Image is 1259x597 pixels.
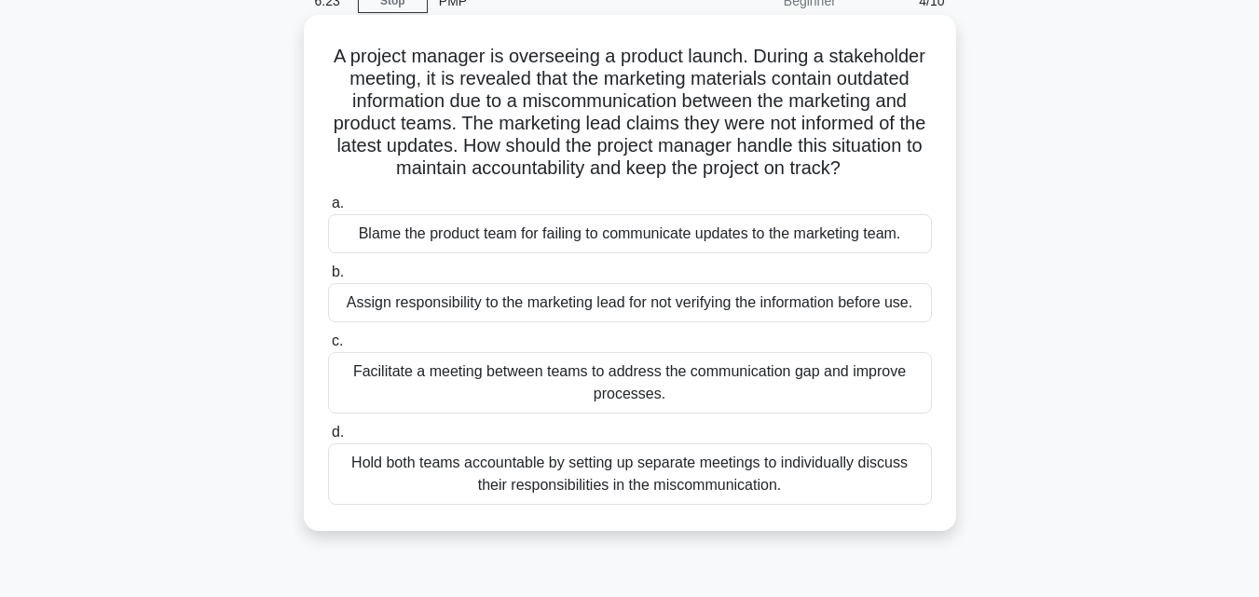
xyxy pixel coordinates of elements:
[332,195,344,210] span: a.
[328,352,932,414] div: Facilitate a meeting between teams to address the communication gap and improve processes.
[328,443,932,505] div: Hold both teams accountable by setting up separate meetings to individually discuss their respons...
[332,332,343,348] span: c.
[328,214,932,253] div: Blame the product team for failing to communicate updates to the marketing team.
[328,283,932,322] div: Assign responsibility to the marketing lead for not verifying the information before use.
[332,264,344,279] span: b.
[332,424,344,440] span: d.
[326,45,934,181] h5: A project manager is overseeing a product launch. During a stakeholder meeting, it is revealed th...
